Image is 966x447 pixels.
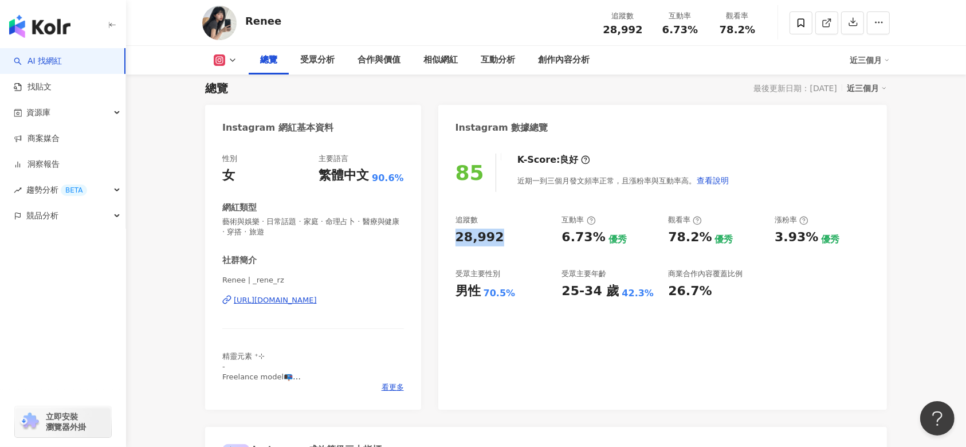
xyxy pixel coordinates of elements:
div: 優秀 [715,233,733,246]
div: K-Score : [517,154,590,166]
span: 趨勢分析 [26,177,87,203]
span: rise [14,186,22,194]
div: 26.7% [668,283,712,300]
button: 查看說明 [696,169,729,192]
div: 互動分析 [481,53,515,67]
div: Renee [245,14,281,28]
a: chrome extension立即安裝 瀏覽器外掛 [15,406,111,437]
div: 受眾主要年齡 [561,269,606,279]
a: searchAI 找網紅 [14,56,62,67]
span: 28,992 [603,23,642,36]
div: 互動率 [658,10,702,22]
span: 立即安裝 瀏覽器外掛 [46,411,86,432]
div: 繁體中文 [319,167,369,185]
img: KOL Avatar [202,6,237,40]
div: 優秀 [821,233,839,246]
div: 42.3% [622,287,654,300]
span: 看更多 [382,382,404,393]
a: 洞察報告 [14,159,60,170]
div: 女 [222,167,235,185]
div: 70.5% [484,287,516,300]
div: Instagram 網紅基本資料 [222,121,333,134]
span: 查看說明 [697,176,729,185]
span: 藝術與娛樂 · 日常話題 · 家庭 · 命理占卜 · 醫療與健康 · 穿搭 · 旅遊 [222,217,404,237]
div: 男性 [455,283,481,300]
img: logo [9,15,70,38]
div: 漲粉率 [775,215,808,225]
div: 商業合作內容覆蓋比例 [668,269,743,279]
div: 受眾主要性別 [455,269,500,279]
div: 近三個月 [850,51,890,69]
div: 最後更新日期：[DATE] [754,84,837,93]
div: 總覽 [205,80,228,96]
div: 觀看率 [716,10,759,22]
span: 90.6% [372,172,404,185]
span: 6.73% [662,24,698,36]
div: 互動率 [561,215,595,225]
div: 受眾分析 [300,53,335,67]
div: 總覽 [260,53,277,67]
div: 主要語言 [319,154,348,164]
div: 網紅類型 [222,202,257,214]
div: 性別 [222,154,237,164]
iframe: Help Scout Beacon - Open [920,401,955,436]
div: 6.73% [561,229,605,246]
span: 78.2% [720,24,755,36]
span: 競品分析 [26,203,58,229]
span: Renee | _rene_rz [222,275,404,285]
span: 資源庫 [26,100,50,126]
div: 近期一到三個月發文頻率正常，且漲粉率與互動率高。 [517,169,729,192]
div: 良好 [560,154,579,166]
a: 商案媒合 [14,133,60,144]
div: 85 [455,161,484,185]
div: 觀看率 [668,215,702,225]
div: BETA [61,185,87,196]
div: 28,992 [455,229,504,246]
div: 3.93% [775,229,818,246]
div: 優秀 [608,233,627,246]
span: 精靈元素 ⁺⊹ - Freelance model📭 📨 [EMAIL_ADDRESS][DOMAIN_NAME] [222,352,364,392]
div: 78.2% [668,229,712,246]
a: 找貼文 [14,81,52,93]
div: 近三個月 [847,81,887,96]
div: 相似網紅 [423,53,458,67]
div: 合作與價值 [358,53,400,67]
div: 追蹤數 [455,215,478,225]
div: 25-34 歲 [561,283,619,300]
img: chrome extension [18,413,41,431]
div: 社群簡介 [222,254,257,266]
div: 創作內容分析 [538,53,590,67]
div: Instagram 數據總覽 [455,121,548,134]
a: [URL][DOMAIN_NAME] [222,295,404,305]
div: [URL][DOMAIN_NAME] [234,295,317,305]
div: 追蹤數 [601,10,645,22]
